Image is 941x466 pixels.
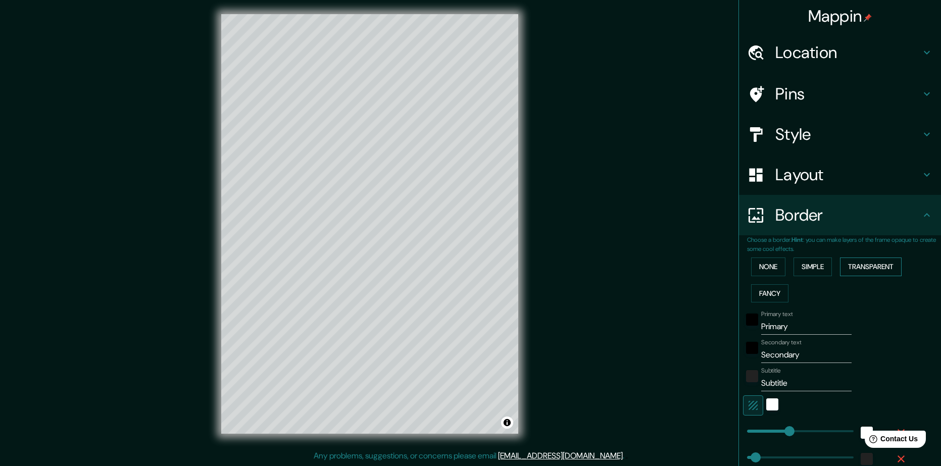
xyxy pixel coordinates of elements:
[739,74,941,114] div: Pins
[861,453,873,465] button: color-222222
[761,310,793,319] label: Primary text
[501,417,513,429] button: Toggle attribution
[791,236,803,244] b: Hint
[761,367,781,375] label: Subtitle
[498,450,623,461] a: [EMAIL_ADDRESS][DOMAIN_NAME]
[746,370,758,382] button: color-222222
[775,205,921,225] h4: Border
[775,165,921,185] h4: Layout
[314,450,624,462] p: Any problems, suggestions, or concerns please email .
[624,450,626,462] div: .
[808,6,872,26] h4: Mappin
[775,42,921,63] h4: Location
[746,342,758,354] button: black
[739,32,941,73] div: Location
[739,195,941,235] div: Border
[739,114,941,154] div: Style
[766,398,778,410] button: white
[794,257,832,276] button: Simple
[775,84,921,104] h4: Pins
[747,235,941,253] p: Choose a border. : you can make layers of the frame opaque to create some cool effects.
[851,427,930,455] iframe: Help widget launcher
[864,14,872,22] img: pin-icon.png
[751,257,785,276] button: None
[761,338,802,347] label: Secondary text
[751,284,788,303] button: Fancy
[775,124,921,144] h4: Style
[840,257,902,276] button: Transparent
[746,314,758,326] button: black
[626,450,628,462] div: .
[739,154,941,195] div: Layout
